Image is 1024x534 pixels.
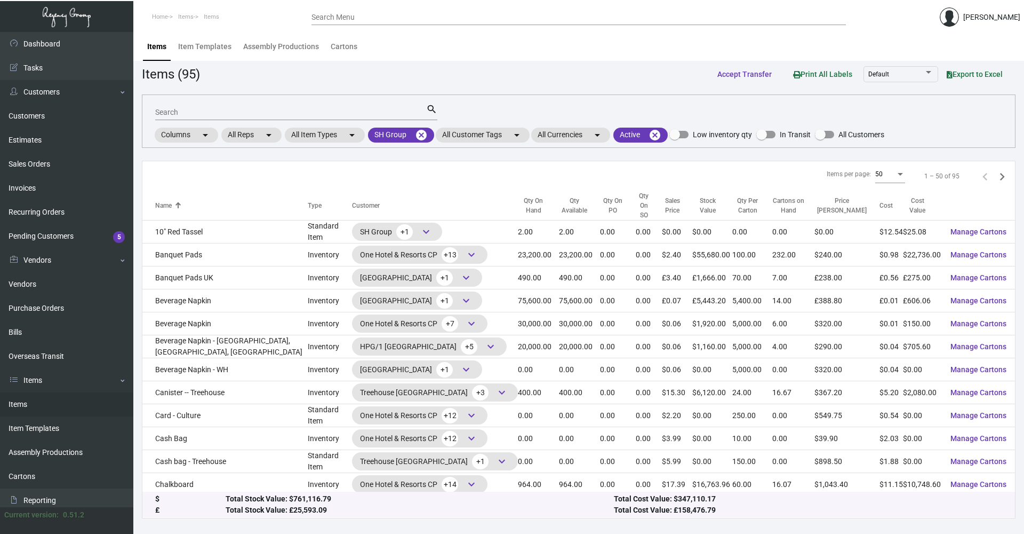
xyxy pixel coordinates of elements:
[785,64,861,84] button: Print All Labels
[662,427,692,450] td: $3.99
[692,244,732,266] td: $55,680.00
[518,381,559,404] td: 400.00
[903,404,942,427] td: $0.00
[692,450,732,473] td: $0.00
[879,473,903,496] td: $11.15
[950,342,1006,351] span: Manage Cartons
[614,505,1002,516] div: Total Cost Value: £158,476.79
[814,312,879,335] td: $320.00
[879,335,903,358] td: $0.04
[838,128,884,141] span: All Customers
[308,427,352,450] td: Inventory
[495,455,508,468] span: keyboard_arrow_down
[814,244,879,266] td: $240.00
[692,358,732,381] td: $0.00
[420,225,433,238] span: keyboard_arrow_down
[436,362,453,378] span: +1
[814,473,879,496] td: $1,043.40
[636,381,662,404] td: 0.00
[879,427,903,450] td: $2.03
[662,266,692,289] td: £3.40
[692,289,732,312] td: £5,443.20
[692,312,732,335] td: $1,920.00
[308,450,352,473] td: Standard Item
[814,335,879,358] td: $290.00
[879,381,903,404] td: $5.20
[614,494,1002,505] div: Total Cost Value: $347,110.17
[732,404,772,427] td: 250.00
[600,358,636,381] td: 0.00
[903,427,942,450] td: $0.00
[142,312,308,335] td: Beverage Napkin
[518,289,559,312] td: 75,600.00
[226,494,614,505] div: Total Stock Value: $761,116.79
[155,505,226,516] div: £
[692,381,732,404] td: $6,120.00
[814,266,879,289] td: £238.00
[142,450,308,473] td: Cash bag - Treehouse
[262,129,275,142] mat-icon: arrow_drop_down
[772,266,814,289] td: 7.00
[518,358,559,381] td: 0.00
[636,191,653,220] div: Qty On SO
[732,196,763,215] div: Qty Per Carton
[732,473,772,496] td: 60.00
[495,386,508,399] span: keyboard_arrow_down
[155,201,308,210] div: Name
[178,41,231,52] div: Item Templates
[942,314,1015,333] button: Manage Cartons
[436,128,530,143] mat-chip: All Customer Tags
[600,196,626,215] div: Qty On PO
[732,358,772,381] td: 5,000.00
[360,362,474,378] div: [GEOGRAPHIC_DATA]
[662,221,692,244] td: $0.00
[814,358,879,381] td: $320.00
[693,128,752,141] span: Low inventory qty
[692,196,723,215] div: Stock Value
[814,196,879,215] div: Price [PERSON_NAME]
[518,473,559,496] td: 964.00
[308,335,352,358] td: Inventory
[636,312,662,335] td: 0.00
[662,450,692,473] td: $5.99
[518,312,559,335] td: 30,000.00
[559,244,600,266] td: 23,200.00
[308,358,352,381] td: Inventory
[879,221,903,244] td: $12.54
[903,244,942,266] td: $22,736.00
[155,201,172,210] div: Name
[772,196,804,215] div: Cartons on Hand
[879,289,903,312] td: £0.01
[600,335,636,358] td: 0.00
[600,244,636,266] td: 0.00
[204,13,219,20] span: Items
[963,12,1020,23] div: [PERSON_NAME]
[732,221,772,244] td: 0.00
[772,473,814,496] td: 16.07
[950,227,1006,236] span: Manage Cartons
[308,289,352,312] td: Inventory
[600,221,636,244] td: 0.00
[142,266,308,289] td: Banquet Pads UK
[942,406,1015,425] button: Manage Cartons
[924,171,959,181] div: 1 – 50 of 95
[142,427,308,450] td: Cash Bag
[600,312,636,335] td: 0.00
[142,404,308,427] td: Card - Culture
[950,457,1006,466] span: Manage Cartons
[879,312,903,335] td: $0.01
[442,477,458,492] span: +14
[709,65,780,84] button: Accept Transfer
[613,128,668,143] mat-chip: Active
[518,266,559,289] td: 490.00
[692,335,732,358] td: $1,160.00
[360,430,479,446] div: One Hotel & Resorts CP
[662,244,692,266] td: $2.40
[636,335,662,358] td: 0.00
[243,41,319,52] div: Assembly Productions
[732,381,772,404] td: 24.00
[875,171,905,178] mat-select: Items per page:
[559,196,600,215] div: Qty Available
[772,358,814,381] td: 0.00
[662,404,692,427] td: $2.20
